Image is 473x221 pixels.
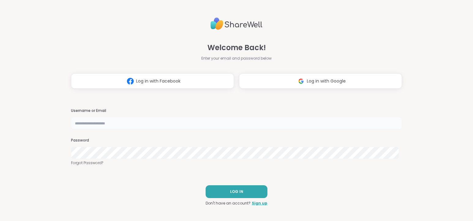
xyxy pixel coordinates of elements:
[71,73,234,89] button: Log in with Facebook
[71,108,402,113] h3: Username or Email
[239,73,402,89] button: Log in with Google
[252,201,267,206] a: Sign up
[71,138,402,143] h3: Password
[206,201,251,206] span: Don't have an account?
[71,160,402,166] a: Forgot Password?
[125,76,136,87] img: ShareWell Logomark
[136,78,181,84] span: Log in with Facebook
[206,185,267,198] button: LOG IN
[295,76,307,87] img: ShareWell Logomark
[307,78,346,84] span: Log in with Google
[210,15,263,32] img: ShareWell Logo
[230,189,243,194] span: LOG IN
[201,56,272,61] span: Enter your email and password below
[207,42,266,53] span: Welcome Back!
